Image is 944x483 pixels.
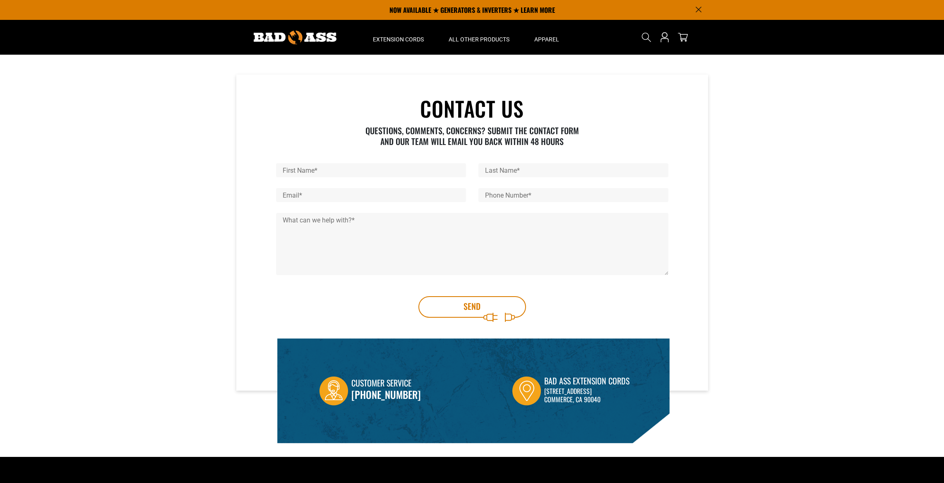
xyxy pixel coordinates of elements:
img: Bad Ass Extension Cords [254,31,336,44]
div: Customer Service [351,377,421,390]
summary: Extension Cords [360,20,436,55]
button: Send [418,296,526,318]
span: Extension Cords [373,36,424,43]
p: [STREET_ADDRESS] Commerce, CA 90040 [544,387,629,403]
summary: Search [640,31,653,44]
h1: CONTACT US [276,98,668,118]
span: All Other Products [449,36,509,43]
summary: All Other Products [436,20,522,55]
span: Apparel [534,36,559,43]
summary: Apparel [522,20,572,55]
p: QUESTIONS, COMMENTS, CONCERNS? SUBMIT THE CONTACT FORM AND OUR TEAM WILL EMAIL YOU BACK WITHIN 48... [359,125,585,147]
div: Bad Ass Extension Cords [544,374,629,387]
a: [PHONE_NUMBER] [351,387,421,402]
